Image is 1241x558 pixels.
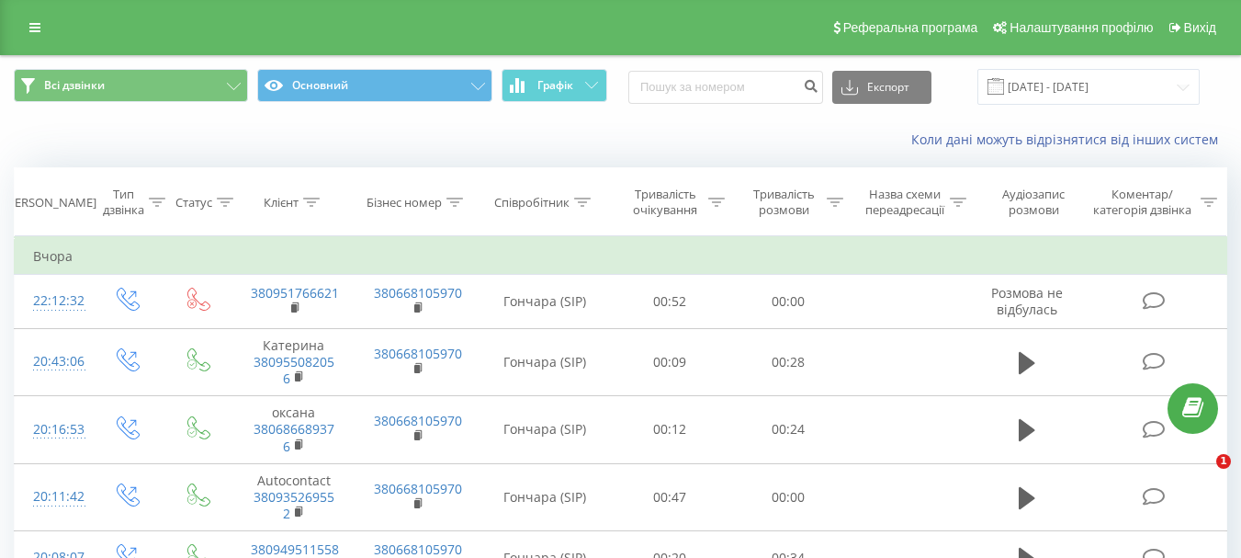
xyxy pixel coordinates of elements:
a: 380668105970 [374,345,462,362]
button: Експорт [832,71,931,104]
span: Вихід [1184,20,1216,35]
td: Гончара (SIP) [479,275,611,328]
span: Налаштування профілю [1010,20,1153,35]
td: Вчора [15,238,1227,275]
td: 00:12 [611,396,729,464]
td: 00:00 [729,463,848,531]
td: 00:52 [611,275,729,328]
td: Autocontact [232,463,355,531]
td: 00:24 [729,396,848,464]
div: Статус [175,195,212,211]
iframe: Intercom live chat [1179,454,1223,498]
td: оксана [232,396,355,464]
span: Графік [537,79,573,92]
div: Назва схеми переадресації [864,187,945,218]
span: Реферальна програма [843,20,978,35]
a: 380686689376 [254,420,334,454]
a: 380668105970 [374,541,462,558]
td: Катерина [232,328,355,396]
a: 380668105970 [374,412,462,429]
td: Гончара (SIP) [479,396,611,464]
a: 380668105970 [374,284,462,302]
a: 380935269552 [254,488,334,522]
div: 20:43:06 [33,344,72,380]
td: Гончара (SIP) [479,463,611,531]
button: Всі дзвінки [14,69,248,102]
button: Графік [502,69,607,102]
div: 20:11:42 [33,479,72,515]
button: Основний [257,69,491,102]
div: Клієнт [264,195,299,211]
td: 00:00 [729,275,848,328]
input: Пошук за номером [628,71,823,104]
span: Всі дзвінки [44,78,105,93]
div: 20:16:53 [33,412,72,448]
div: Коментар/категорія дзвінка [1089,187,1196,218]
div: Тип дзвінка [103,187,144,218]
td: 00:09 [611,328,729,396]
div: 22:12:32 [33,283,72,319]
a: 380949511558 [251,541,339,558]
div: [PERSON_NAME] [4,195,96,211]
span: Розмова не відбулась [991,284,1063,318]
a: 380951766621 [251,284,339,302]
div: Співробітник [494,195,570,211]
div: Тривалість розмови [746,187,822,218]
td: 00:47 [611,463,729,531]
span: 1 [1216,454,1231,469]
a: 380955082056 [254,353,334,387]
a: 380668105970 [374,480,462,497]
div: Аудіозапис розмови [987,187,1080,218]
td: Гончара (SIP) [479,328,611,396]
div: Бізнес номер [367,195,442,211]
div: Тривалість очікування [627,187,704,218]
td: 00:28 [729,328,848,396]
a: Коли дані можуть відрізнятися вiд інших систем [911,131,1227,148]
